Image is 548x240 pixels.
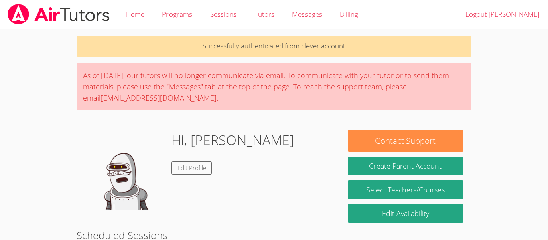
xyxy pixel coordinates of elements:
a: Edit Availability [348,204,463,223]
img: airtutors_banner-c4298cdbf04f3fff15de1276eac7730deb9818008684d7c2e4769d2f7ddbe033.png [7,4,110,24]
div: As of [DATE], our tutors will no longer communicate via email. To communicate with your tutor or ... [77,63,471,110]
img: default.png [85,130,165,210]
button: Create Parent Account [348,157,463,175]
p: Successfully authenticated from clever account [77,36,471,57]
a: Edit Profile [171,161,212,175]
a: Select Teachers/Courses [348,180,463,199]
button: Contact Support [348,130,463,152]
span: Messages [292,10,322,19]
h1: Hi, [PERSON_NAME] [171,130,294,150]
